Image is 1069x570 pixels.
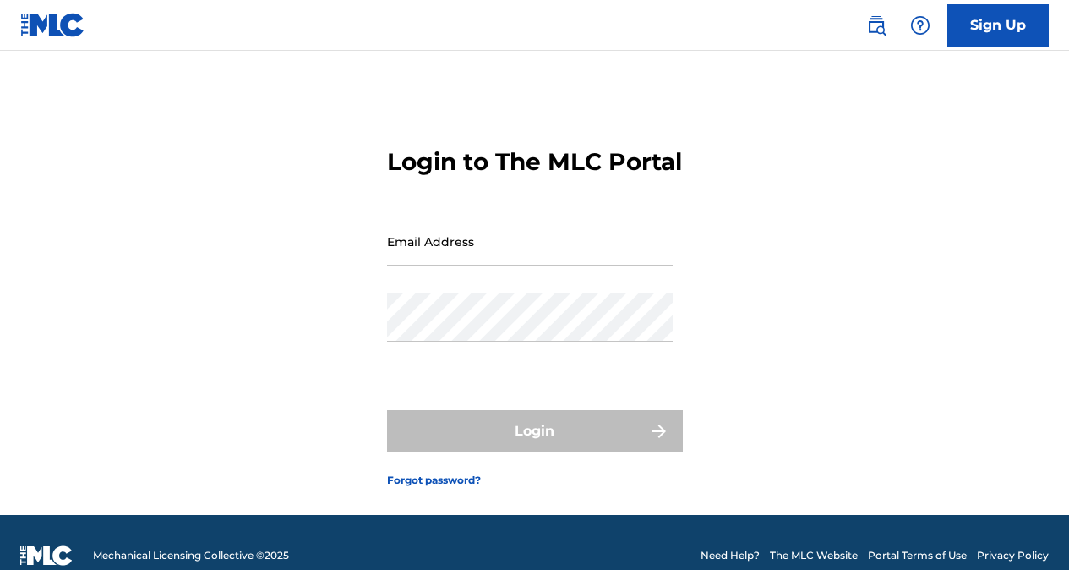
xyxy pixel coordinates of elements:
a: Need Help? [701,548,760,563]
img: help [910,15,930,36]
a: Forgot password? [387,473,481,488]
span: Mechanical Licensing Collective © 2025 [93,548,289,563]
img: search [866,15,886,36]
img: logo [20,545,73,566]
a: Portal Terms of Use [868,548,967,563]
a: Public Search [859,8,893,42]
a: Sign Up [947,4,1049,47]
h3: Login to The MLC Portal [387,147,682,177]
div: Help [903,8,937,42]
a: Privacy Policy [977,548,1049,563]
a: The MLC Website [770,548,858,563]
img: MLC Logo [20,13,85,37]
